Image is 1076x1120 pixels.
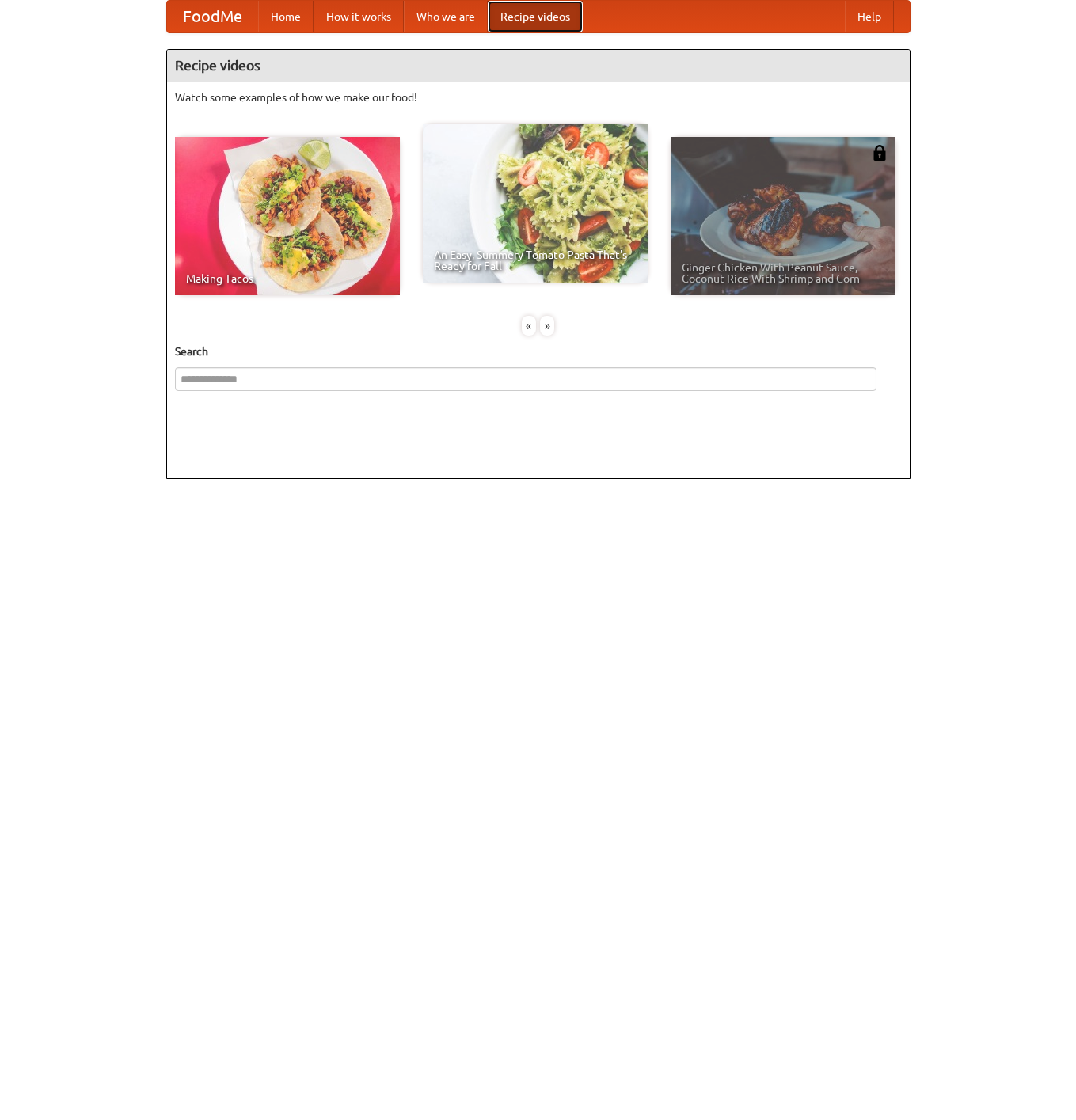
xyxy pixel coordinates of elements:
a: Recipe videos [488,1,583,32]
h5: Search [175,344,902,359]
span: Making Tacos [186,273,389,284]
a: Making Tacos [175,137,400,295]
a: Who we are [404,1,488,32]
a: Home [258,1,314,32]
div: « [522,316,536,336]
p: Watch some examples of how we make our food! [175,89,902,105]
a: An Easy, Summery Tomato Pasta That's Ready for Fall [423,124,648,283]
img: 483408.png [872,145,888,161]
h4: Recipe videos [167,50,910,82]
a: How it works [314,1,404,32]
span: An Easy, Summery Tomato Pasta That's Ready for Fall [434,249,637,271]
a: Help [845,1,894,32]
a: FoodMe [167,1,258,32]
div: » [540,316,554,336]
